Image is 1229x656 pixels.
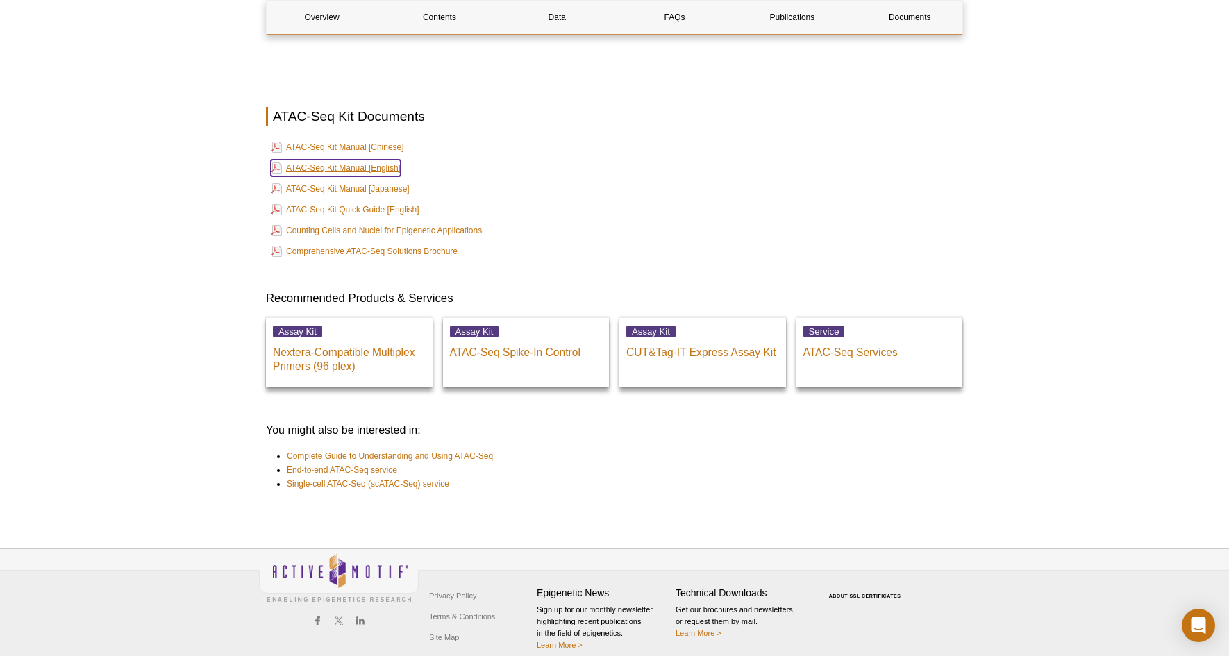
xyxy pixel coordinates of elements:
[266,107,963,126] h2: ATAC-Seq Kit Documents
[1182,609,1215,642] div: Open Intercom Messenger
[271,222,482,239] a: Counting Cells and Nuclei for Epigenetic Applications
[537,641,583,649] a: Learn More >
[676,587,808,599] h4: Technical Downloads
[271,139,404,155] a: ATAC-Seq Kit Manual [Chinese]
[266,290,963,307] h3: Recommended Products & Services
[803,339,956,360] p: ATAC-Seq Services
[271,243,458,260] a: Comprehensive ATAC-Seq Solutions Brochure
[450,339,603,360] p: ATAC-Seq Spike-In Control
[737,1,847,34] a: Publications
[450,326,499,337] span: Assay Kit
[271,201,419,218] a: ATAC-Seq Kit Quick Guide [English]
[619,1,730,34] a: FAQs
[287,463,397,477] a: End-to-end ATAC-Seq service
[426,627,462,648] a: Site Map
[855,1,965,34] a: Documents
[273,339,426,373] p: Nextera-Compatible Multiplex Primers (96 plex)
[267,1,377,34] a: Overview
[796,317,963,387] a: Service ATAC-Seq Services
[271,180,410,197] a: ATAC-Seq Kit Manual [Japanese]
[273,326,322,337] span: Assay Kit
[626,326,676,337] span: Assay Kit
[676,604,808,639] p: Get our brochures and newsletters, or request them by mail.
[384,1,494,34] a: Contents
[443,317,610,387] a: Assay Kit ATAC-Seq Spike-In Control
[266,317,433,387] a: Assay Kit Nextera-Compatible Multiplex Primers (96 plex)
[803,326,845,337] span: Service
[259,549,419,605] img: Active Motif,
[271,160,401,176] a: ATAC-Seq Kit Manual [English]
[287,449,493,463] a: Complete Guide to Understanding and Using ATAC-Seq
[619,317,786,387] a: Assay Kit CUT&Tag-IT Express Assay Kit
[502,1,612,34] a: Data
[266,422,963,439] h3: You might also be interested in:
[537,587,669,599] h4: Epigenetic News
[426,606,499,627] a: Terms & Conditions
[537,604,669,651] p: Sign up for our monthly newsletter highlighting recent publications in the field of epigenetics.
[426,585,480,606] a: Privacy Policy
[287,477,449,491] a: Single-cell ATAC-Seq (scATAC-Seq) service
[626,339,779,360] p: CUT&Tag-IT Express Assay Kit
[676,629,721,637] a: Learn More >
[829,594,901,598] a: ABOUT SSL CERTIFICATES
[814,573,919,604] table: Click to Verify - This site chose Symantec SSL for secure e-commerce and confidential communicati...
